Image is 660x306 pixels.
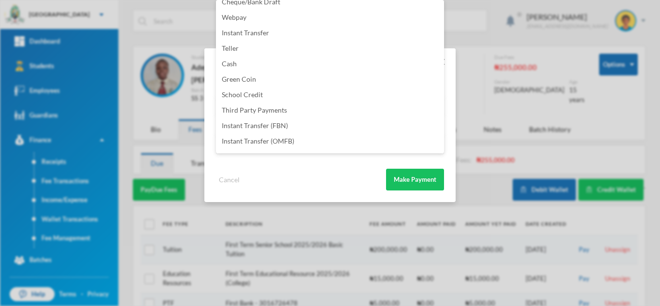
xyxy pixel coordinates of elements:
[222,59,237,68] span: Cash
[222,121,288,130] span: Instant Transfer (FBN)
[222,13,246,21] span: Webpay
[222,29,269,37] span: Instant Transfer
[222,137,294,145] span: Instant Transfer (OMFB)
[222,44,239,52] span: Teller
[222,152,300,160] span: Instant Transfer (Ecobank)
[216,174,243,185] button: Cancel
[386,169,444,190] button: Make Payment
[222,90,263,99] span: School Credit
[222,75,256,83] span: Green Coin
[222,106,287,114] span: Third Party Payments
